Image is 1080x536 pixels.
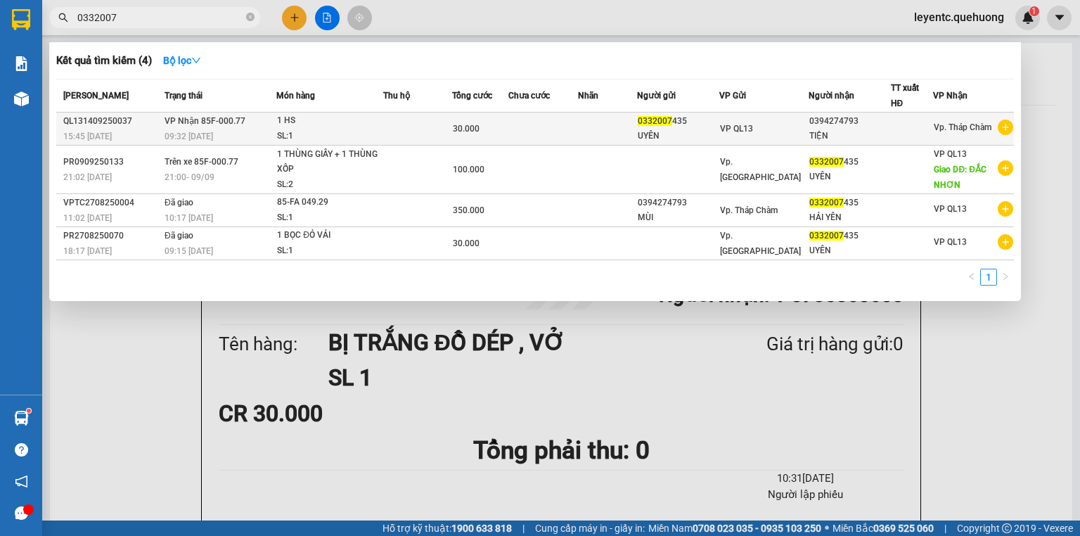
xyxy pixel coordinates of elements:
div: HẢI YÊN [809,210,890,225]
span: 30.000 [453,124,480,134]
span: close-circle [246,11,255,25]
div: 435 [638,114,719,129]
span: Trạng thái [165,91,202,101]
span: 09:32 [DATE] [165,132,213,141]
span: message [15,506,28,520]
span: VP Nhận 85F-000.77 [165,116,245,126]
span: 15:45 [DATE] [63,132,112,141]
span: TT xuất HĐ [891,83,919,108]
div: UYÊN [809,170,890,184]
b: Biên nhận gởi hàng hóa [91,20,135,135]
span: Vp. [GEOGRAPHIC_DATA] [720,231,801,256]
strong: Bộ lọc [163,55,201,66]
div: SL: 1 [277,243,382,259]
span: Vp. Tháp Chàm [720,205,778,215]
li: Previous Page [963,269,980,286]
span: 100.000 [453,165,484,174]
span: VP QL13 [934,204,967,214]
button: left [963,269,980,286]
span: 09:15 [DATE] [165,246,213,256]
div: MÙI [638,210,719,225]
span: Đã giao [165,198,193,208]
img: logo-vxr [12,9,30,30]
span: plus-circle [998,120,1013,135]
div: SL: 2 [277,177,382,193]
span: plus-circle [998,160,1013,176]
div: 1 HS [277,113,382,129]
span: Trên xe 85F-000.77 [165,157,238,167]
div: 0394274793 [638,196,719,210]
div: 435 [809,155,890,170]
span: Chưa cước [508,91,550,101]
span: notification [15,475,28,488]
button: right [997,269,1014,286]
div: UYÊN [638,129,719,143]
span: Tổng cước [452,91,492,101]
span: 21:02 [DATE] [63,172,112,182]
span: search [58,13,68,23]
img: warehouse-icon [14,411,29,426]
span: Đã giao [165,231,193,241]
b: An Anh Limousine [18,91,77,157]
div: SL: 1 [277,210,382,226]
span: 0332007 [809,157,844,167]
span: [PERSON_NAME] [63,91,129,101]
span: VP Nhận [933,91,967,101]
li: 1 [980,269,997,286]
span: VP QL13 [934,149,967,159]
div: 85-FA 049.29 [277,195,382,210]
span: Món hàng [276,91,315,101]
span: plus-circle [998,201,1013,217]
img: warehouse-icon [14,91,29,106]
h3: Kết quả tìm kiếm ( 4 ) [56,53,152,68]
div: VPTC2708250004 [63,196,160,210]
span: 21:00 - 09/09 [165,172,214,182]
span: Người gửi [637,91,676,101]
span: Nhãn [578,91,598,101]
span: 350.000 [453,205,484,215]
input: Tìm tên, số ĐT hoặc mã đơn [77,10,243,25]
sup: 1 [27,409,31,413]
span: Thu hộ [383,91,410,101]
div: TIỆN [809,129,890,143]
span: Vp. Tháp Chàm [934,122,991,132]
span: 0332007 [809,231,844,241]
span: VP Gửi [719,91,746,101]
img: solution-icon [14,56,29,71]
span: 0332007 [809,198,844,208]
button: Bộ lọcdown [152,49,212,72]
div: PR0909250133 [63,155,160,170]
span: Vp. [GEOGRAPHIC_DATA] [720,157,801,182]
span: VP QL13 [720,124,753,134]
div: 435 [809,229,890,243]
span: VP QL13 [934,237,967,247]
span: 18:17 [DATE] [63,246,112,256]
div: 1 THÙNG GIẤY + 1 THÙNG XỐP [277,147,382,177]
div: UYÊN [809,243,890,258]
span: 11:02 [DATE] [63,213,112,223]
span: question-circle [15,443,28,457]
a: 1 [981,269,996,285]
div: 435 [809,196,890,210]
li: Next Page [997,269,1014,286]
span: Giao DĐ: ĐẮC NHƠN [934,165,986,190]
span: 30.000 [453,238,480,248]
span: Người nhận [809,91,854,101]
div: 0394274793 [809,114,890,129]
div: QL131409250037 [63,114,160,129]
span: 0332007 [638,116,672,126]
span: 10:17 [DATE] [165,213,213,223]
div: SL: 1 [277,129,382,144]
div: PR2708250070 [63,229,160,243]
div: 1 BỌC ĐỎ VẢI [277,228,382,243]
span: right [1001,272,1010,281]
span: plus-circle [998,234,1013,250]
span: left [967,272,976,281]
span: down [191,56,201,65]
span: close-circle [246,13,255,21]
